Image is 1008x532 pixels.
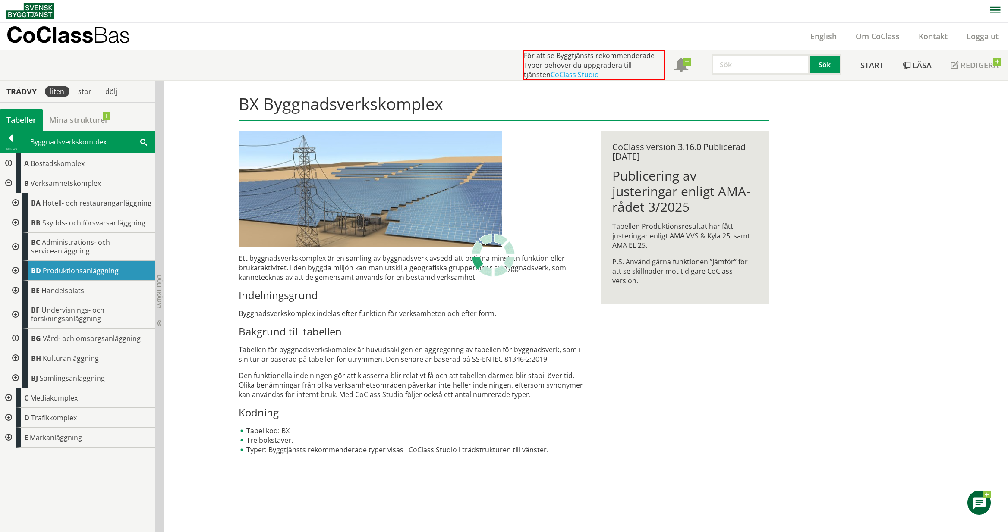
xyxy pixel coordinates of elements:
[7,368,155,388] div: Gå till informationssidan för CoClass Studio
[42,218,145,228] span: Skydds- och försvarsanläggning
[612,257,758,285] p: P.S. Använd gärna funktionen ”Jämför” för att se skillnader mot tidigare CoClass version.
[31,373,38,383] span: BJ
[40,373,105,383] span: Samlingsanläggning
[45,86,69,97] div: liten
[239,253,588,454] div: Ett byggnadsverkskomplex är en samling av byggnadsverk avsedd att betjäna minst en funktion eller...
[30,393,78,403] span: Mediakomplex
[43,109,115,131] a: Mina strukturer
[24,393,28,403] span: C
[712,54,810,75] input: Sök
[31,218,41,228] span: BB
[801,31,846,41] a: English
[239,131,502,247] img: 37641-solenergisiemensstor.jpg
[24,433,28,442] span: E
[31,266,41,275] span: BD
[7,233,155,261] div: Gå till informationssidan för CoClass Studio
[810,54,841,75] button: Sök
[239,406,588,419] h3: Kodning
[156,275,163,309] span: Dölj trädvy
[239,345,588,364] p: Tabellen för byggnadsverkskomplex är huvudsakligen en aggregering av tabellen för byggnadsverk, s...
[913,60,932,70] span: Läsa
[893,50,941,80] a: Läsa
[31,286,40,295] span: BE
[7,300,155,329] div: Gå till informationssidan för CoClass Studio
[31,238,110,256] span: Administrations- och serviceanläggning
[472,234,515,277] img: Laddar
[239,445,588,454] li: Typer: Byggtjänsts rekommenderade typer visas i CoClass Studio i trädstrukturen till vänster.
[31,334,41,343] span: BG
[6,3,54,19] img: Svensk Byggtjänst
[42,198,151,208] span: Hotell- och restauranganläggning
[43,354,99,363] span: Kulturanläggning
[24,159,29,168] span: A
[239,289,588,302] h3: Indelningsgrund
[43,334,141,343] span: Vård- och omsorgsanläggning
[239,435,588,445] li: Tre bokstäver.
[31,354,41,363] span: BH
[73,86,97,97] div: stor
[7,213,155,233] div: Gå till informationssidan för CoClass Studio
[100,86,123,97] div: dölj
[239,325,588,338] h3: Bakgrund till tabellen
[941,50,1008,80] a: Redigera
[6,23,148,50] a: CoClassBas
[909,31,957,41] a: Kontakt
[93,22,130,47] span: Bas
[31,238,40,247] span: BC
[41,286,84,295] span: Handelsplats
[961,60,999,70] span: Redigera
[2,87,41,96] div: Trädvy
[239,426,588,435] li: Tabellkod: BX
[43,266,119,275] span: Produktionsanläggning
[31,413,77,422] span: Trafikkomplex
[31,305,104,323] span: Undervisnings- och forskningsanläggning
[846,31,909,41] a: Om CoClass
[140,137,147,146] span: Sök i tabellen
[30,433,82,442] span: Markanläggning
[7,281,155,300] div: Gå till informationssidan för CoClass Studio
[523,50,665,80] div: För att se Byggtjänsts rekommenderade Typer behöver du uppgradera till tjänsten
[851,50,893,80] a: Start
[31,178,101,188] span: Verksamhetskomplex
[31,305,40,315] span: BF
[0,146,22,153] div: Tillbaka
[860,60,884,70] span: Start
[7,329,155,348] div: Gå till informationssidan för CoClass Studio
[612,222,758,250] p: Tabellen Produktionsresultat har fått justeringar enligt AMA VVS & Kyla 25, samt AMA EL 25.
[612,168,758,215] h1: Publicering av justeringar enligt AMA-rådet 3/2025
[7,193,155,213] div: Gå till informationssidan för CoClass Studio
[31,198,41,208] span: BA
[31,159,85,168] span: Bostadskomplex
[7,348,155,368] div: Gå till informationssidan för CoClass Studio
[6,30,130,40] p: CoClass
[612,142,758,161] div: CoClass version 3.16.0 Publicerad [DATE]
[24,178,29,188] span: B
[957,31,1008,41] a: Logga ut
[22,131,155,153] div: Byggnadsverkskomplex
[24,413,29,422] span: D
[551,70,599,79] a: CoClass Studio
[7,261,155,281] div: Gå till informationssidan för CoClass Studio
[674,59,688,73] span: Notifikationer
[239,94,769,121] h1: BX Byggnadsverkskomplex
[239,371,588,399] p: Den funktionella indelningen gör att klasserna blir relativt få och att tabellen därmed blir stab...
